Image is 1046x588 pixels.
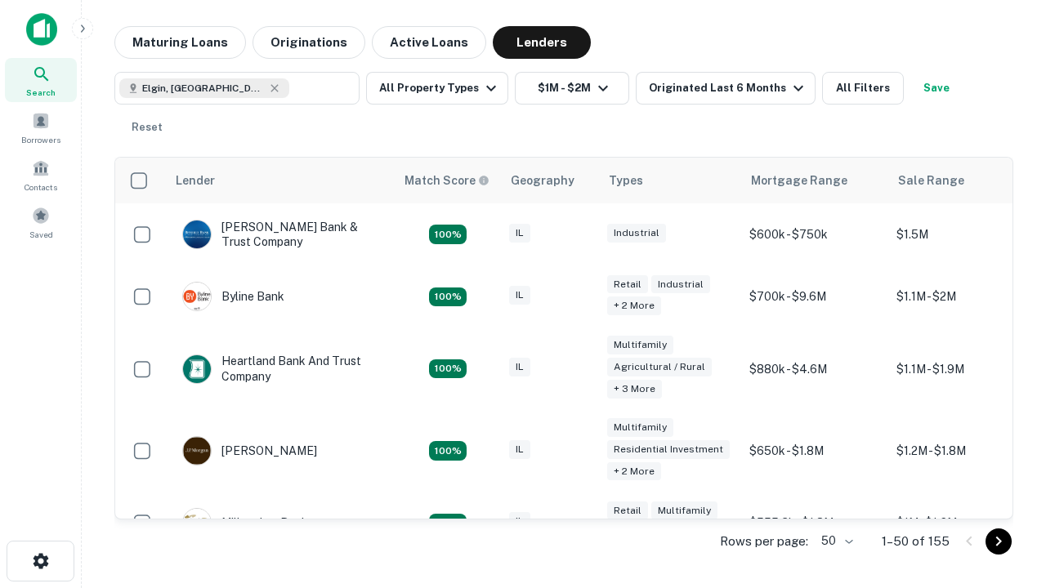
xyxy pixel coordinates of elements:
p: 1–50 of 155 [882,532,950,551]
div: Byline Bank [182,282,284,311]
div: Agricultural / Rural [607,358,712,376]
h6: Match Score [405,171,486,189]
img: capitalize-icon.png [26,13,57,46]
td: $600k - $750k [741,203,888,265]
div: + 2 more [607,462,661,481]
button: Reset [121,111,173,144]
div: Capitalize uses an advanced AI algorithm to match your search with the best lender. The match sco... [405,171,489,189]
th: Types [599,158,741,203]
div: Retail [607,501,648,520]
td: $1.2M - $1.8M [888,410,1035,492]
div: Geography [511,171,574,190]
div: Matching Properties: 16, hasApolloMatch: undefined [429,287,467,307]
td: $650k - $1.8M [741,410,888,492]
div: Sale Range [898,171,964,190]
div: Matching Properties: 28, hasApolloMatch: undefined [429,225,467,244]
div: + 2 more [607,296,661,315]
button: Lenders [493,26,591,59]
td: $1.1M - $2M [888,265,1035,327]
button: Active Loans [372,26,486,59]
button: Maturing Loans [114,26,246,59]
div: Heartland Bank And Trust Company [182,354,378,383]
td: $700k - $9.6M [741,265,888,327]
div: [PERSON_NAME] [182,436,317,465]
button: $1M - $2M [515,72,629,105]
button: All Property Types [366,72,508,105]
div: Multifamily [607,336,673,354]
div: Industrial [651,275,710,294]
a: Search [5,58,77,102]
button: Originations [253,26,365,59]
div: IL [509,512,530,531]
span: Elgin, [GEOGRAPHIC_DATA], [GEOGRAPHIC_DATA] [142,81,265,96]
th: Sale Range [888,158,1035,203]
td: $555.3k - $1.8M [741,492,888,554]
div: Industrial [607,224,666,243]
img: picture [183,220,211,248]
iframe: Chat Widget [964,405,1046,483]
th: Mortgage Range [741,158,888,203]
img: picture [183,509,211,537]
div: Matching Properties: 19, hasApolloMatch: undefined [429,359,467,379]
td: $880k - $4.6M [741,327,888,410]
img: picture [183,283,211,310]
span: Search [26,86,56,99]
div: IL [509,286,530,305]
div: IL [509,440,530,459]
div: Multifamily [651,501,717,520]
button: All Filters [822,72,904,105]
div: Matching Properties: 16, hasApolloMatch: undefined [429,514,467,533]
span: Borrowers [21,133,60,146]
td: $1.5M [888,203,1035,265]
div: Originated Last 6 Months [649,78,808,98]
a: Contacts [5,153,77,197]
div: Multifamily [607,418,673,437]
img: picture [183,355,211,383]
button: Save your search to get updates of matches that match your search criteria. [910,72,963,105]
button: Originated Last 6 Months [636,72,816,105]
div: [PERSON_NAME] Bank & Trust Company [182,220,378,249]
span: Contacts [25,180,57,194]
p: Rows per page: [720,532,808,551]
div: Lender [176,171,215,190]
span: Saved [29,228,53,241]
div: 50 [815,529,856,553]
button: Go to next page [986,528,1012,555]
img: picture [183,437,211,465]
td: $1M - $1.6M [888,492,1035,554]
div: IL [509,358,530,376]
th: Geography [501,158,599,203]
th: Lender [166,158,395,203]
div: Millennium Bank [182,508,308,537]
div: Retail [607,275,648,294]
div: Mortgage Range [751,171,847,190]
th: Capitalize uses an advanced AI algorithm to match your search with the best lender. The match sco... [395,158,501,203]
div: Types [609,171,643,190]
div: Residential Investment [607,440,730,459]
a: Borrowers [5,105,77,149]
div: IL [509,224,530,243]
a: Saved [5,200,77,244]
td: $1.1M - $1.9M [888,327,1035,410]
div: Matching Properties: 24, hasApolloMatch: undefined [429,441,467,461]
div: + 3 more [607,380,662,399]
